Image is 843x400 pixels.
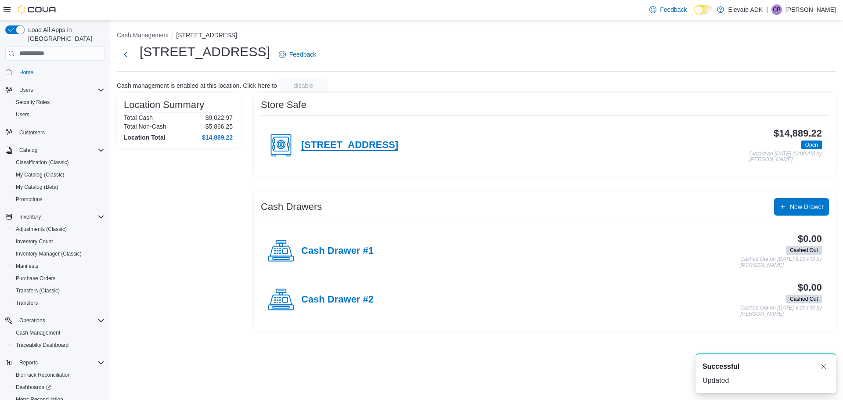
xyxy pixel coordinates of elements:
button: Catalog [2,144,108,156]
a: Adjustments (Classic) [12,224,70,234]
a: Customers [16,127,48,138]
span: My Catalog (Beta) [16,184,58,191]
a: Feedback [646,1,690,18]
a: Dashboards [12,382,54,393]
h3: Cash Drawers [261,202,322,212]
button: Transfers [9,297,108,309]
a: Transfers (Classic) [12,285,63,296]
button: New Drawer [774,198,829,216]
img: Cova [18,5,57,14]
a: Inventory Manager (Classic) [12,249,85,259]
span: BioTrack Reconciliation [12,370,104,380]
span: Security Roles [12,97,104,108]
p: [PERSON_NAME] [785,4,836,15]
span: Adjustments (Classic) [12,224,104,234]
span: Inventory Count [12,236,104,247]
span: Open [805,141,818,149]
button: Next [117,46,134,63]
span: My Catalog (Classic) [16,171,65,178]
button: Inventory Manager (Classic) [9,248,108,260]
h4: [STREET_ADDRESS] [301,140,398,151]
span: Transfers [16,299,38,306]
span: My Catalog (Classic) [12,169,104,180]
span: Dashboards [12,382,104,393]
h3: $14,889.22 [774,128,822,139]
div: Notification [702,361,829,372]
h3: $0.00 [798,234,822,244]
button: Cash Management [9,327,108,339]
button: Cash Management [117,32,169,39]
span: Users [16,111,29,118]
span: Successful [702,361,739,372]
button: Adjustments (Classic) [9,223,108,235]
span: Traceabilty Dashboard [12,340,104,350]
span: CP [773,4,781,15]
span: Transfers [12,298,104,308]
span: Reports [19,359,38,366]
h3: Store Safe [261,100,306,110]
button: BioTrack Reconciliation [9,369,108,381]
h4: Cash Drawer #1 [301,245,374,257]
p: Cashed Out on [DATE] 8:00 PM by [PERSON_NAME] [740,305,822,317]
span: Traceabilty Dashboard [16,342,68,349]
h1: [STREET_ADDRESS] [140,43,270,61]
span: Inventory [19,213,41,220]
span: Promotions [16,196,43,203]
a: Promotions [12,194,46,205]
h4: Location Total [124,134,166,141]
a: Dashboards [9,381,108,393]
span: Customers [19,129,45,136]
p: $9,022.97 [205,114,233,121]
span: Customers [16,127,104,138]
span: Home [19,69,33,76]
button: Dismiss toast [818,361,829,372]
h4: $14,889.22 [202,134,233,141]
span: Transfers (Classic) [12,285,104,296]
a: BioTrack Reconciliation [12,370,74,380]
span: Operations [16,315,104,326]
span: Inventory Count [16,238,53,245]
span: Catalog [19,147,37,154]
button: Operations [2,314,108,327]
button: Inventory [16,212,44,222]
div: Updated [702,375,829,386]
a: Inventory Count [12,236,57,247]
nav: An example of EuiBreadcrumbs [117,31,836,41]
button: Users [2,84,108,96]
button: Transfers (Classic) [9,285,108,297]
span: Transfers (Classic) [16,287,60,294]
a: Feedback [275,46,320,63]
div: Chase Pippin [771,4,782,15]
button: Customers [2,126,108,139]
span: New Drawer [790,202,824,211]
button: Catalog [16,145,41,155]
p: $5,866.25 [205,123,233,130]
a: Manifests [12,261,42,271]
a: Cash Management [12,328,64,338]
input: Dark Mode [694,5,713,14]
a: Classification (Classic) [12,157,72,168]
span: Feedback [660,5,687,14]
a: Users [12,109,33,120]
a: Home [16,67,37,78]
span: Catalog [16,145,104,155]
a: My Catalog (Beta) [12,182,62,192]
button: Purchase Orders [9,272,108,285]
h3: $0.00 [798,282,822,293]
span: Promotions [12,194,104,205]
button: Inventory Count [9,235,108,248]
span: Cash Management [12,328,104,338]
span: Open [801,141,822,149]
button: My Catalog (Beta) [9,181,108,193]
button: [STREET_ADDRESS] [176,32,237,39]
a: Security Roles [12,97,53,108]
span: disable [294,81,313,90]
span: Manifests [16,263,38,270]
button: Reports [16,357,41,368]
span: Feedback [289,50,316,59]
button: Security Roles [9,96,108,108]
span: Users [19,86,33,94]
span: Cashed Out [790,246,818,254]
button: Manifests [9,260,108,272]
span: Home [16,67,104,78]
